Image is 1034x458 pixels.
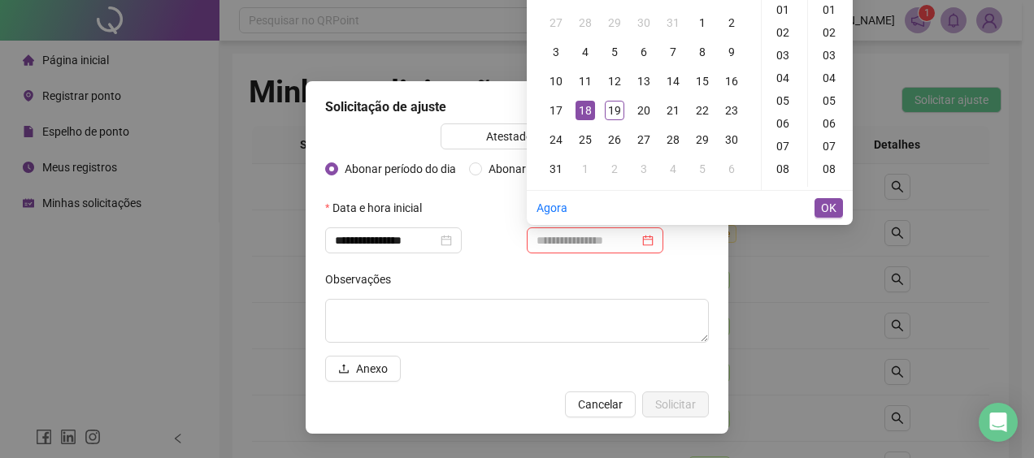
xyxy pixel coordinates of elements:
div: 27 [546,13,566,32]
div: 30 [722,130,741,149]
div: 06 [811,112,850,135]
td: 2025-08-24 [541,125,571,154]
div: 1 [576,159,595,179]
td: 2025-08-14 [658,67,688,96]
label: Observações [325,266,402,292]
div: 10 [546,71,566,91]
div: 21 [663,101,683,120]
td: 2025-07-28 [571,8,600,37]
td: 2025-09-02 [600,154,629,184]
td: 2025-08-28 [658,125,688,154]
div: Open Intercom Messenger [979,403,1018,442]
td: 2025-09-03 [629,154,658,184]
td: 2025-08-30 [717,125,746,154]
div: 29 [605,13,624,32]
div: 11 [576,71,595,91]
div: 09 [811,180,850,203]
td: 2025-07-29 [600,8,629,37]
div: 4 [663,159,683,179]
div: 6 [634,42,654,62]
div: 19 [605,101,624,120]
td: 2025-08-17 [541,96,571,125]
div: 3 [634,159,654,179]
div: 13 [634,71,654,91]
div: 23 [722,101,741,120]
div: 27 [634,130,654,149]
td: 2025-08-08 [688,37,717,67]
div: 03 [811,44,850,67]
td: 2025-09-06 [717,154,746,184]
div: 06 [765,112,804,135]
td: 2025-09-01 [571,154,600,184]
div: 16 [722,71,741,91]
td: 2025-08-07 [658,37,688,67]
div: 6 [722,159,741,179]
div: 29 [693,130,712,149]
td: 2025-07-27 [541,8,571,37]
td: 2025-08-12 [600,67,629,96]
td: 2025-08-18 [571,96,600,125]
div: Solicitação de ajuste [325,97,709,117]
td: 2025-08-29 [688,125,717,154]
div: 4 [576,42,595,62]
td: 2025-08-20 [629,96,658,125]
div: 02 [811,21,850,44]
div: 2 [605,159,624,179]
div: 20 [634,101,654,120]
div: 22 [693,101,712,120]
div: 26 [605,130,624,149]
div: 2 [722,13,741,32]
td: 2025-08-10 [541,67,571,96]
div: 05 [765,89,804,112]
div: 28 [663,130,683,149]
div: 09 [765,180,804,203]
span: Atestado [450,124,584,149]
td: 2025-08-21 [658,96,688,125]
div: 07 [811,135,850,158]
td: 2025-08-11 [571,67,600,96]
div: 12 [605,71,624,91]
td: 2025-07-31 [658,8,688,37]
span: OK [821,199,836,217]
div: 03 [765,44,804,67]
button: Anexo [325,356,401,382]
td: 2025-08-23 [717,96,746,125]
div: 8 [693,42,712,62]
td: 2025-08-01 [688,8,717,37]
td: 2025-09-05 [688,154,717,184]
td: 2025-08-27 [629,125,658,154]
td: 2025-08-16 [717,67,746,96]
div: 31 [546,159,566,179]
div: 02 [765,21,804,44]
td: 2025-08-15 [688,67,717,96]
td: 2025-09-04 [658,154,688,184]
div: 07 [765,135,804,158]
span: Abonar período do dia [338,160,463,178]
div: 5 [605,42,624,62]
span: Cancelar [578,395,623,413]
div: 25 [576,130,595,149]
div: 14 [663,71,683,91]
td: 2025-08-04 [571,37,600,67]
div: 24 [546,130,566,149]
div: 04 [765,67,804,89]
td: 2025-08-06 [629,37,658,67]
button: Cancelar [565,391,636,417]
td: 2025-08-02 [717,8,746,37]
div: 05 [811,89,850,112]
div: 17 [546,101,566,120]
td: 2025-07-30 [629,8,658,37]
a: Agora [537,201,567,214]
td: 2025-08-13 [629,67,658,96]
td: 2025-08-19 [600,96,629,125]
button: OK [815,198,843,218]
td: 2025-08-09 [717,37,746,67]
div: 9 [722,42,741,62]
div: 04 [811,67,850,89]
span: upload [338,363,350,374]
div: 31 [663,13,683,32]
div: 15 [693,71,712,91]
label: Data e hora inicial [325,195,432,221]
td: 2025-08-26 [600,125,629,154]
td: 2025-08-25 [571,125,600,154]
